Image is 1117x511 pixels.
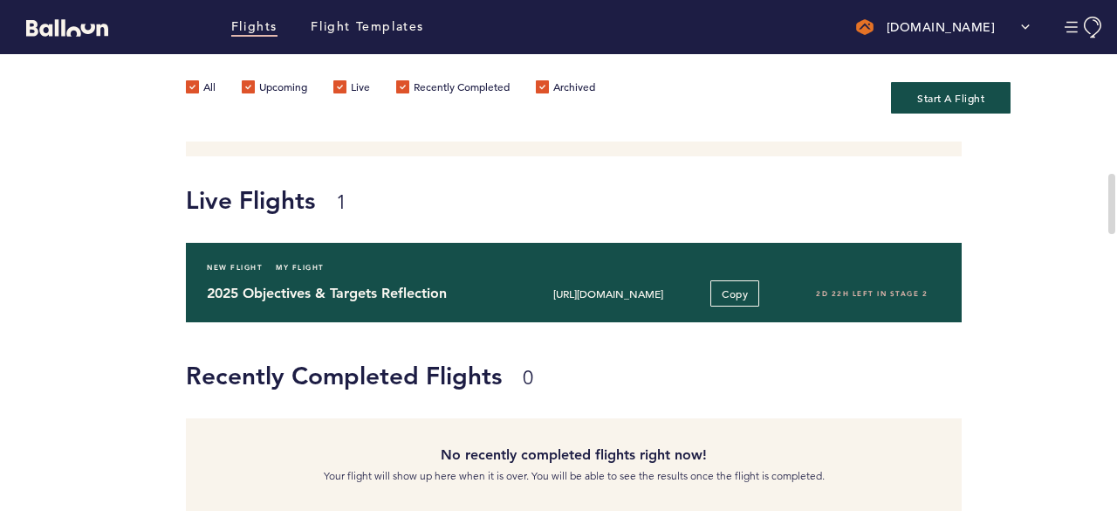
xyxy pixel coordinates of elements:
a: Balloon [13,17,108,36]
h1: Recently Completed Flights [186,358,949,393]
small: 0 [523,366,533,390]
h4: 2025 Objectives & Targets Reflection [207,283,497,304]
label: All [186,80,216,98]
h4: No recently completed flights right now! [199,445,949,466]
span: 2D 22H left in stage 2 [816,289,928,298]
h1: Live Flights [186,183,1104,218]
button: Start A Flight [891,82,1011,114]
label: Upcoming [242,80,307,98]
svg: Balloon [26,19,108,37]
button: Manage Account [1065,17,1104,38]
small: 1 [336,190,346,214]
a: Flights [231,17,278,37]
span: Copy [722,287,748,300]
p: Your flight will show up here when it is over. You will be able to see the results once the fligh... [199,467,949,485]
button: [DOMAIN_NAME] [847,10,1039,45]
button: Copy [710,280,759,307]
a: Flight Templates [311,17,424,37]
label: Live [333,80,370,98]
span: My Flight [276,259,325,276]
p: [DOMAIN_NAME] [887,18,996,36]
label: Recently Completed [396,80,510,98]
label: Archived [536,80,595,98]
span: New Flight [207,259,263,276]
